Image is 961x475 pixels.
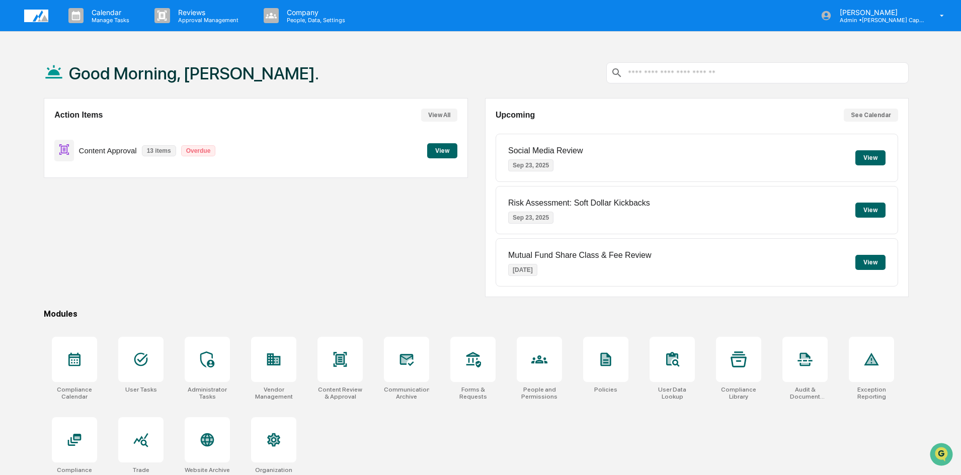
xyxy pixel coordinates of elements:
[83,127,125,137] span: Attestations
[20,146,63,156] span: Data Lookup
[52,386,97,400] div: Compliance Calendar
[716,386,761,400] div: Compliance Library
[34,87,127,95] div: We're available if you need us!
[79,146,137,155] p: Content Approval
[508,212,553,224] p: Sep 23, 2025
[832,8,925,17] p: [PERSON_NAME]
[20,127,65,137] span: Preclearance
[427,145,457,155] a: View
[10,21,183,37] p: How can we help?
[855,203,886,218] button: View
[170,17,244,24] p: Approval Management
[279,17,350,24] p: People, Data, Settings
[317,386,363,400] div: Content Review & Approval
[508,264,537,276] p: [DATE]
[10,77,28,95] img: 1746055101610-c473b297-6a78-478c-a979-82029cc54cd1
[84,17,134,24] p: Manage Tasks
[508,251,652,260] p: Mutual Fund Share Class & Fee Review
[69,123,129,141] a: 🗄️Attestations
[100,170,122,178] span: Pylon
[508,146,583,155] p: Social Media Review
[69,63,319,83] h1: Good Morning, [PERSON_NAME].
[185,466,230,473] div: Website Archive
[844,109,898,122] button: See Calendar
[73,128,81,136] div: 🗄️
[782,386,828,400] div: Audit & Document Logs
[44,309,909,319] div: Modules
[855,150,886,165] button: View
[384,386,429,400] div: Communications Archive
[6,142,67,160] a: 🔎Data Lookup
[54,111,103,120] h2: Action Items
[251,386,296,400] div: Vendor Management
[508,159,553,171] p: Sep 23, 2025
[929,442,956,469] iframe: Open customer support
[125,386,157,393] div: User Tasks
[170,8,244,17] p: Reviews
[421,109,457,122] button: View All
[508,199,650,208] p: Risk Assessment: Soft Dollar Kickbacks
[84,8,134,17] p: Calendar
[10,147,18,155] div: 🔎
[517,386,562,400] div: People and Permissions
[496,111,535,120] h2: Upcoming
[6,123,69,141] a: 🖐️Preclearance
[171,80,183,92] button: Start new chat
[427,143,457,158] button: View
[279,8,350,17] p: Company
[450,386,496,400] div: Forms & Requests
[594,386,617,393] div: Policies
[650,386,695,400] div: User Data Lookup
[142,145,176,156] p: 13 items
[181,145,216,156] p: Overdue
[832,17,925,24] p: Admin • [PERSON_NAME] Capital Management
[185,386,230,400] div: Administrator Tasks
[24,10,48,22] img: logo
[10,128,18,136] div: 🖐️
[855,255,886,270] button: View
[71,170,122,178] a: Powered byPylon
[849,386,894,400] div: Exception Reporting
[34,77,165,87] div: Start new chat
